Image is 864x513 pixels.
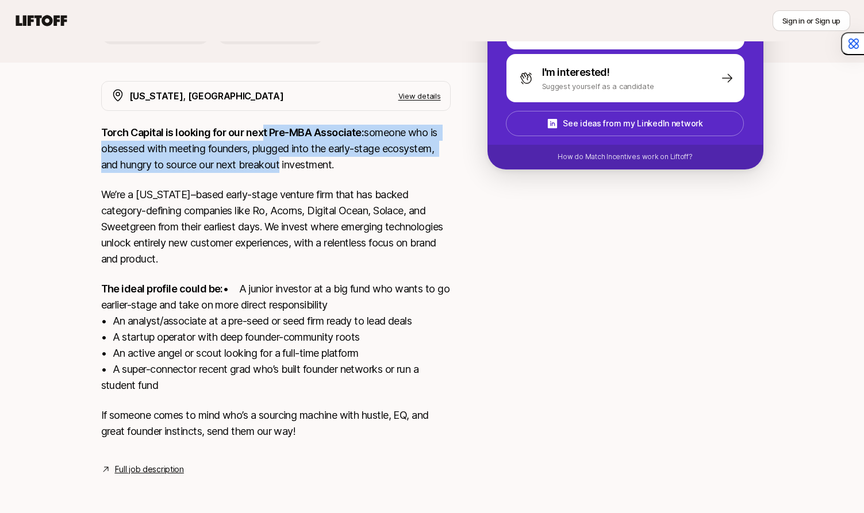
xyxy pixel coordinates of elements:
p: How do Match Incentives work on Liftoff? [558,152,692,162]
strong: The ideal profile could be: [101,283,223,295]
p: If someone comes to mind who’s a sourcing machine with hustle, EQ, and great founder instincts, s... [101,407,451,439]
a: Full job description [115,462,184,476]
p: I'm interested! [542,64,610,80]
p: We’re a [US_STATE]–based early-stage venture firm that has backed category-defining companies lik... [101,187,451,267]
button: Sign in or Sign up [773,10,850,31]
p: See ideas from my LinkedIn network [563,117,702,130]
p: [US_STATE], [GEOGRAPHIC_DATA] [129,88,284,103]
p: • A junior investor at a big fund who wants to go earlier-stage and take on more direct responsib... [101,281,451,394]
strong: Torch Capital is looking for our next Pre-MBA Associate: [101,126,364,138]
button: See ideas from my LinkedIn network [506,111,744,136]
p: someone who is obsessed with meeting founders, plugged into the early-stage ecosystem, and hungry... [101,125,451,173]
p: Suggest yourself as a candidate [542,80,654,92]
p: View details [398,90,441,102]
